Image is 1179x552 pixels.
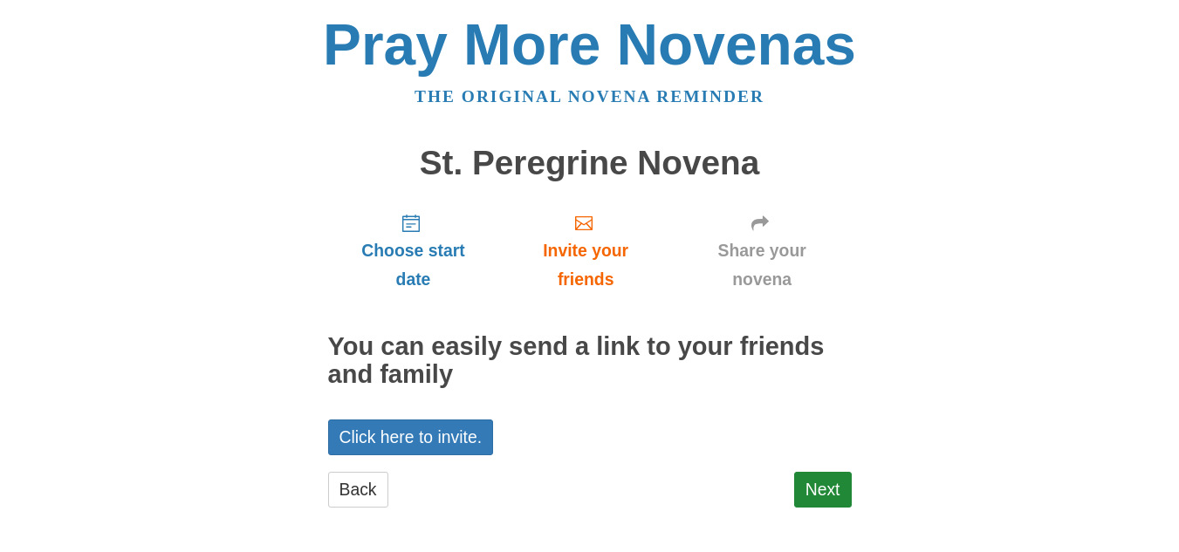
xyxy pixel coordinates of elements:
[328,472,388,508] a: Back
[328,145,852,182] h1: St. Peregrine Novena
[690,236,834,294] span: Share your novena
[328,333,852,389] h2: You can easily send a link to your friends and family
[498,199,672,303] a: Invite your friends
[328,419,494,455] a: Click here to invite.
[673,199,852,303] a: Share your novena
[794,472,852,508] a: Next
[346,236,482,294] span: Choose start date
[516,236,655,294] span: Invite your friends
[323,12,856,77] a: Pray More Novenas
[415,87,764,106] a: The original novena reminder
[328,199,499,303] a: Choose start date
